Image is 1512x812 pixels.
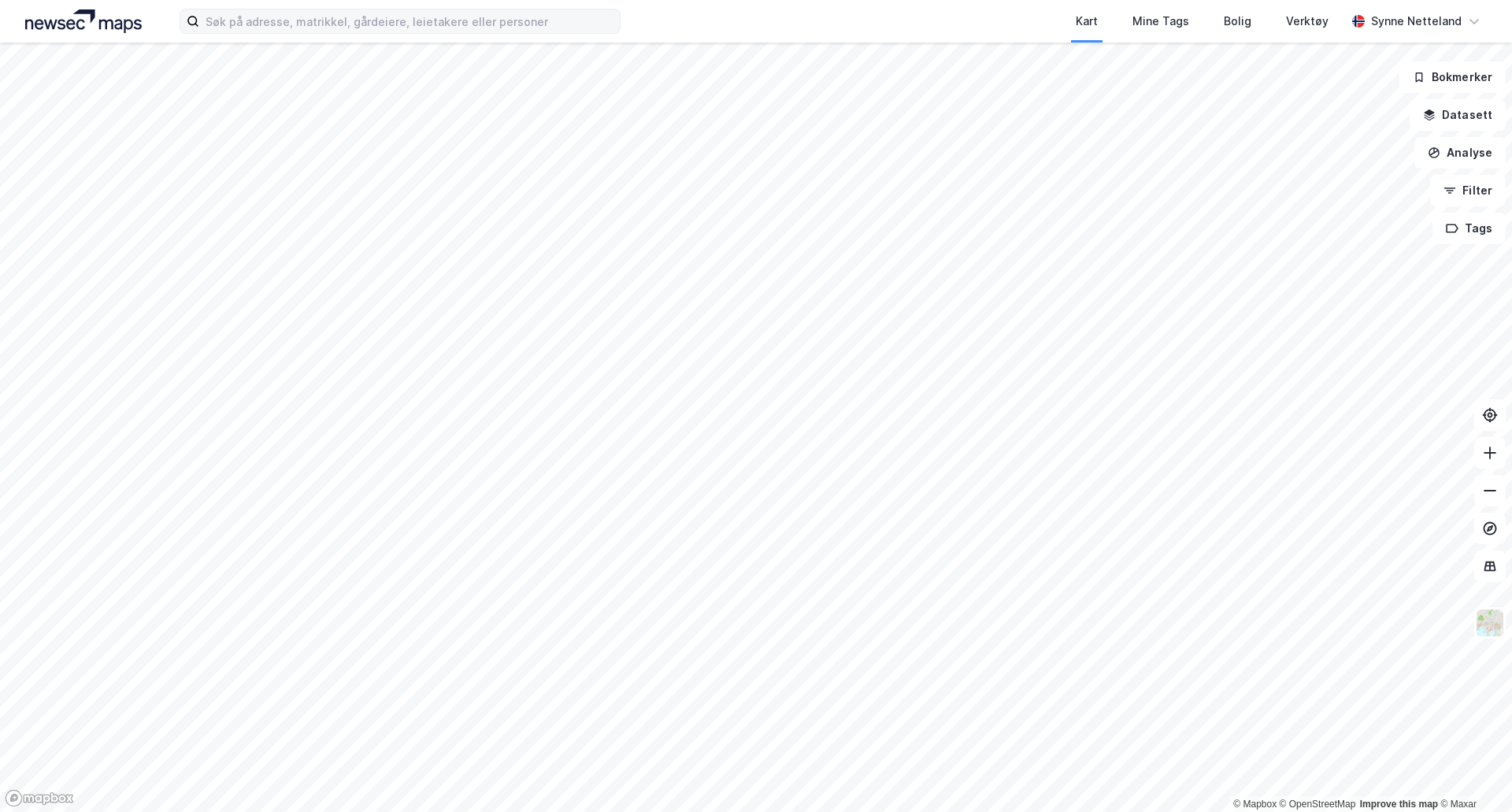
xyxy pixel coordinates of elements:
div: Synne Netteland [1371,12,1462,31]
div: Verktøy [1286,12,1329,31]
input: Søk på adresse, matrikkel, gårdeiere, leietakere eller personer [199,9,620,33]
div: Mine Tags [1132,12,1189,31]
div: Kart [1076,12,1098,31]
iframe: Chat Widget [1433,736,1512,812]
img: logo.a4113a55bc3d86da70a041830d287a7e.svg [25,9,142,33]
div: Bolig [1224,12,1251,31]
div: Kontrollprogram for chat [1433,736,1512,812]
